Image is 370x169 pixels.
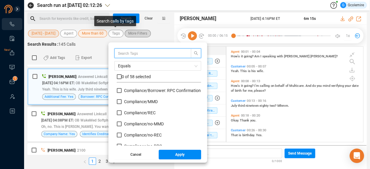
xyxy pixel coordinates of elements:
[2,32,22,45] li: Smart Reports
[2,18,22,30] li: Interactions
[110,158,118,165] li: Next Page
[78,30,107,37] button: More than 60
[235,89,243,93] span: birth
[112,30,120,37] span: Tags
[4,44,10,56] span: New!
[254,54,260,58] span: Am
[72,53,95,63] button: Export
[124,133,162,137] span: Compliance/ no-REC
[124,99,158,104] span: Compliance/ MMD
[284,149,315,158] button: Send Message
[254,89,266,93] span: please?
[42,81,74,85] span: [DATE] 04:16PM ET
[48,148,75,152] span: [PERSON_NAME]
[231,104,238,108] span: July
[191,51,201,55] span: search
[2,61,22,73] li: Visuals
[306,84,312,88] span: And
[231,54,241,58] span: How's
[27,106,172,141] div: [PERSON_NAME]| Answered Linkcall[DATE] 04:08PM ET| OB WakeMed Softphone1m 34sOh, no. This is [PER...
[9,50,15,56] a: New!
[2,47,22,59] li: Exports
[27,68,172,105] div: [PERSON_NAME]| Answered Linkcall[DATE] 04:16PM ET| OB WakeMed Softphone6m 15sYeah. This is his wi...
[246,64,267,68] span: 00:05 - 00:07
[241,84,244,88] span: it
[124,121,164,126] span: Compliance/ no-MMD
[231,69,240,73] span: Yeah.
[346,31,350,41] span: 1x
[352,84,359,88] span: date
[284,54,310,58] span: [PERSON_NAME]
[45,94,73,100] span: Additional Fee: Yes
[240,50,261,54] span: 00:01 - 00:04
[145,14,153,23] span: Clear
[243,89,248,93] span: for
[40,53,69,63] button: Add Tags
[269,104,277,108] span: two?
[238,104,246,108] span: third
[41,118,73,122] span: [DATE] 04:08PM ET
[231,128,246,132] span: Customer
[231,89,235,93] span: of
[248,89,254,93] span: me,
[344,32,352,40] button: 1x
[246,104,260,108] span: nineteen
[240,79,261,83] span: 00:08 - 00:13
[260,84,271,88] span: calling
[50,53,65,63] span: Add Tags
[125,30,151,37] button: More Filters
[124,110,156,115] span: Compliance/ REC
[122,74,151,79] span: 0 of 58 selected
[118,61,197,70] span: Equals
[75,148,86,152] span: | 2100
[231,64,246,68] span: Customer
[250,16,297,21] span: [DATE] 4:16PM ET
[240,114,261,118] span: 00:18 - 00:20
[139,14,157,23] button: Clear
[277,104,289,108] span: Mhmm.
[231,133,239,137] span: That
[58,42,76,47] span: 145 Calls
[74,81,115,85] span: | OB WakeMed Softphone
[175,150,185,159] span: Apply
[113,14,139,23] button: Search
[82,30,104,37] span: More than 60
[246,128,267,132] span: 00:26 - 00:30
[82,131,117,137] span: Identifies Creditor: Yes
[128,30,147,37] span: More Filters
[275,84,285,88] span: behalf
[242,133,256,137] span: birthday.
[37,2,102,9] span: Search run at [DATE] 02:12:26
[76,75,107,79] span: | Answered Linkcall
[81,158,89,165] button: left
[130,150,141,159] span: Cancel
[64,30,73,37] span: Agent
[240,69,248,73] span: This
[248,69,251,73] span: is
[285,84,289,88] span: of
[28,30,59,37] button: [DATE] - [DATE]
[27,42,58,47] span: Search Results :
[110,158,118,165] button: right
[231,50,240,54] span: Agent
[331,84,345,88] span: verifying
[312,84,317,88] span: do
[304,17,316,21] span: 6m 15s
[350,149,364,163] div: Open Intercom Messenger
[14,76,16,82] p: 1
[345,84,352,88] span: your
[89,158,96,164] a: 1
[272,158,282,163] span: 0/1000
[48,112,75,116] span: [PERSON_NAME]
[277,54,284,58] span: with
[118,50,182,57] input: Search Tags
[289,84,306,88] span: Multicare.
[246,99,267,103] span: 00:13 - 00:16
[13,76,17,81] sup: 1
[342,2,344,8] span: G
[260,54,262,58] span: I
[81,158,89,165] li: Previous Page
[231,99,246,103] span: Customer
[180,15,216,22] span: [PERSON_NAME]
